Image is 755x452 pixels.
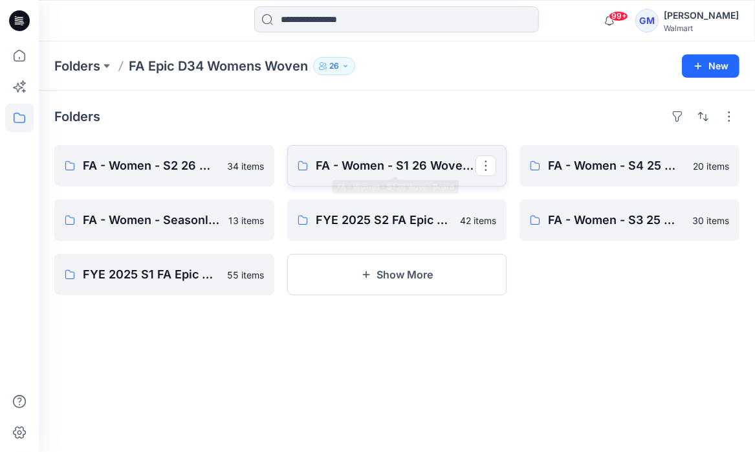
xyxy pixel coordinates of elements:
p: FA - Women - S3 25 Woven Board [548,211,684,229]
p: 13 items [228,214,264,227]
p: FYE 2025 S1 FA Epic Womens Woven Board [83,266,219,284]
div: Walmart [664,23,739,33]
p: FYE 2025 S2 FA Epic Womens Woven Board [316,211,453,229]
a: Folders [54,57,100,75]
a: FA - Women - S3 25 Woven Board30 items [520,199,739,241]
span: 99+ [609,11,628,21]
a: FA - Women - S2 26 Woven Board34 items [54,145,274,186]
p: FA Epic D34 Womens Woven [129,57,308,75]
p: FA - Women - S1 26 Woven Board [316,157,476,175]
p: 55 items [227,268,264,282]
button: New [682,54,739,78]
div: [PERSON_NAME] [664,8,739,23]
p: 30 items [692,214,729,227]
p: 26 [329,59,339,73]
p: FA - Women - S4 25 Woven Board [548,157,685,175]
a: FA - Women - Seasonless Denim Board13 items [54,199,274,241]
a: FA - Women - S4 25 Woven Board20 items [520,145,739,186]
p: FA - Women - S2 26 Woven Board [83,157,219,175]
p: FA - Women - Seasonless Denim Board [83,211,221,229]
div: GM [635,9,659,32]
a: FYE 2025 S2 FA Epic Womens Woven Board42 items [287,199,507,241]
h4: Folders [54,109,100,124]
button: 26 [313,57,355,75]
p: 42 items [460,214,496,227]
a: FA - Women - S1 26 Woven Board [287,145,507,186]
p: 20 items [693,159,729,173]
button: Show More [287,254,507,295]
p: 34 items [227,159,264,173]
a: FYE 2025 S1 FA Epic Womens Woven Board55 items [54,254,274,295]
